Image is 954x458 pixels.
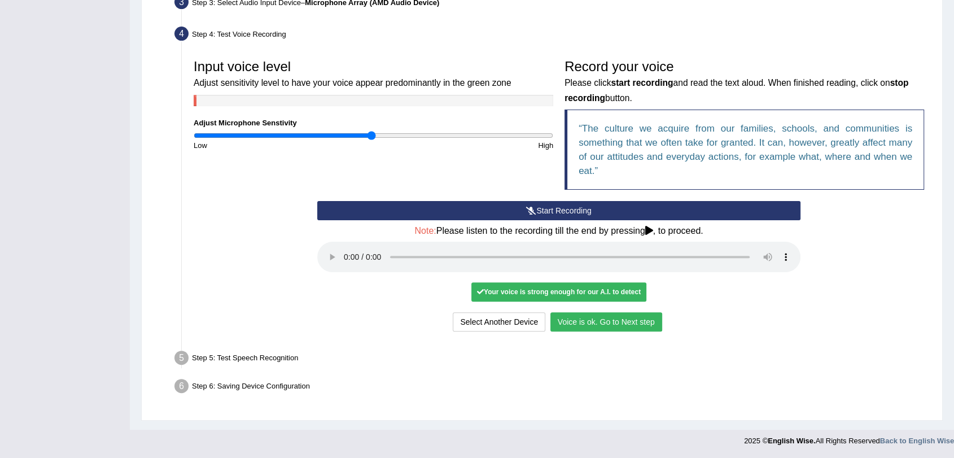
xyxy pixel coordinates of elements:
strong: English Wise. [768,437,815,445]
button: Start Recording [317,201,800,220]
h3: Input voice level [194,59,553,89]
div: Your voice is strong enough for our A.I. to detect [471,282,646,302]
q: The culture we acquire from our families, schools, and communities is something that we often tak... [579,123,912,176]
div: 2025 © All Rights Reserved [744,430,954,446]
div: High [374,140,559,151]
a: Back to English Wise [880,437,954,445]
b: stop recording [564,78,908,102]
button: Select Another Device [453,312,545,331]
div: Low [188,140,374,151]
h4: Please listen to the recording till the end by pressing , to proceed. [317,226,800,236]
div: Step 4: Test Voice Recording [169,23,937,48]
div: Step 6: Saving Device Configuration [169,376,937,400]
b: start recording [611,78,673,88]
label: Adjust Microphone Senstivity [194,117,297,128]
div: Step 5: Test Speech Recognition [169,347,937,372]
h3: Record your voice [564,59,924,104]
span: Note: [414,226,436,235]
small: Please click and read the text aloud. When finished reading, click on button. [564,78,908,102]
button: Voice is ok. Go to Next step [550,312,662,331]
small: Adjust sensitivity level to have your voice appear predominantly in the green zone [194,78,511,88]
